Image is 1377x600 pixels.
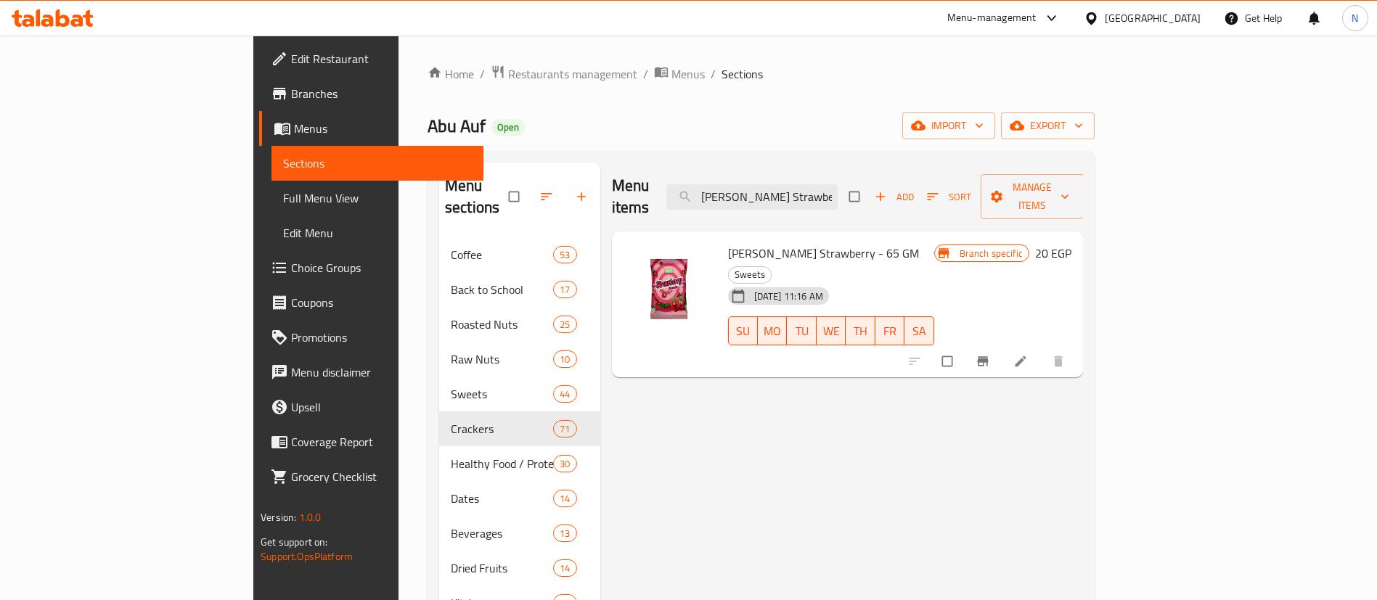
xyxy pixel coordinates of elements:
[910,321,928,342] span: SA
[758,316,787,345] button: MO
[451,350,553,368] span: Raw Nuts
[291,259,472,276] span: Choice Groups
[554,457,576,471] span: 30
[554,283,576,297] span: 17
[904,316,933,345] button: SA
[671,65,705,83] span: Menus
[992,178,1072,215] span: Manage items
[259,355,483,390] a: Menu disclaimer
[439,272,600,307] div: Back to School17
[291,468,472,485] span: Grocery Checklist
[451,525,553,542] span: Beverages
[531,181,565,213] span: Sort sections
[1105,10,1201,26] div: [GEOGRAPHIC_DATA]
[728,242,919,264] span: [PERSON_NAME] Strawberry - 65 GM
[1352,10,1358,26] span: N
[291,50,472,67] span: Edit Restaurant
[439,516,600,551] div: Beverages13
[294,120,472,137] span: Menus
[553,281,576,298] div: items
[451,281,553,298] span: Back to School
[822,321,840,342] span: WE
[291,433,472,451] span: Coverage Report
[553,455,576,472] div: items
[923,186,975,208] button: Sort
[259,41,483,76] a: Edit Restaurant
[291,398,472,416] span: Upsell
[1042,345,1077,377] button: delete
[451,316,553,333] div: Roasted Nuts
[439,377,600,411] div: Sweets44
[439,237,600,272] div: Coffee53
[428,110,486,142] span: Abu Auf
[259,250,483,285] a: Choice Groups
[451,559,553,577] span: Dried Fruits
[722,65,763,83] span: Sections
[554,387,576,401] span: 44
[787,316,816,345] button: TU
[491,121,525,133] span: Open
[291,294,472,311] span: Coupons
[283,224,472,242] span: Edit Menu
[491,119,525,136] div: Open
[428,65,1095,83] nav: breadcrumb
[553,525,576,542] div: items
[612,175,650,218] h2: Menu items
[261,533,327,551] span: Get support on:
[728,316,758,345] button: SU
[954,247,1029,260] span: Branch specific
[875,189,914,205] span: Add
[259,285,483,320] a: Coupons
[553,246,576,263] div: items
[553,559,576,577] div: items
[291,363,472,381] span: Menu disclaimer
[553,385,576,403] div: items
[271,146,483,181] a: Sections
[735,321,752,342] span: SU
[500,183,531,210] span: Select all sections
[666,184,838,210] input: search
[451,490,553,507] span: Dates
[554,422,576,436] span: 71
[259,320,483,355] a: Promotions
[299,508,322,527] span: 1.0.0
[711,65,716,83] li: /
[554,562,576,575] span: 14
[259,459,483,494] a: Grocery Checklist
[261,508,296,527] span: Version:
[933,348,964,375] span: Select to update
[654,65,705,83] a: Menus
[553,350,576,368] div: items
[439,481,600,516] div: Dates14
[271,215,483,250] a: Edit Menu
[764,321,781,342] span: MO
[624,243,716,336] img: Jelly Benson Strawberry - 65 GM
[643,65,648,83] li: /
[451,420,553,437] span: Crackers
[1013,354,1031,369] a: Edit menu item
[871,186,918,208] button: Add
[451,246,553,263] span: Coffee
[875,316,904,345] button: FR
[729,266,771,283] span: Sweets
[291,85,472,102] span: Branches
[927,189,971,205] span: Sort
[554,492,576,506] span: 14
[491,65,637,83] a: Restaurants management
[817,316,846,345] button: WE
[554,318,576,332] span: 25
[565,181,600,213] button: Add section
[261,547,353,566] a: Support.OpsPlatform
[439,342,600,377] div: Raw Nuts10
[871,186,918,208] span: Add item
[259,424,483,459] a: Coverage Report
[439,551,600,585] div: Dried Fruits14
[841,183,871,210] span: Select section
[553,420,576,437] div: items
[283,155,472,172] span: Sections
[1035,243,1071,263] h6: 20 EGP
